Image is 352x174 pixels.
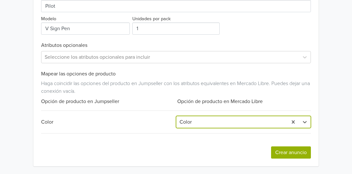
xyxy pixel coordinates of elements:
[41,118,176,126] div: Color
[176,98,311,105] div: Opción de producto en Mercado Libre
[41,77,311,95] div: Haga coincidir las opciones del producto en Jumpseller con los atributos equivalentes en Mercado ...
[41,98,176,105] div: Opción de producto en Jumpseller
[41,15,56,22] label: Modelo
[271,146,311,159] button: Crear anuncio
[41,42,311,48] h6: Atributos opcionales
[41,71,311,77] h6: Mapear las opciones de producto
[132,15,171,22] label: Unidades por pack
